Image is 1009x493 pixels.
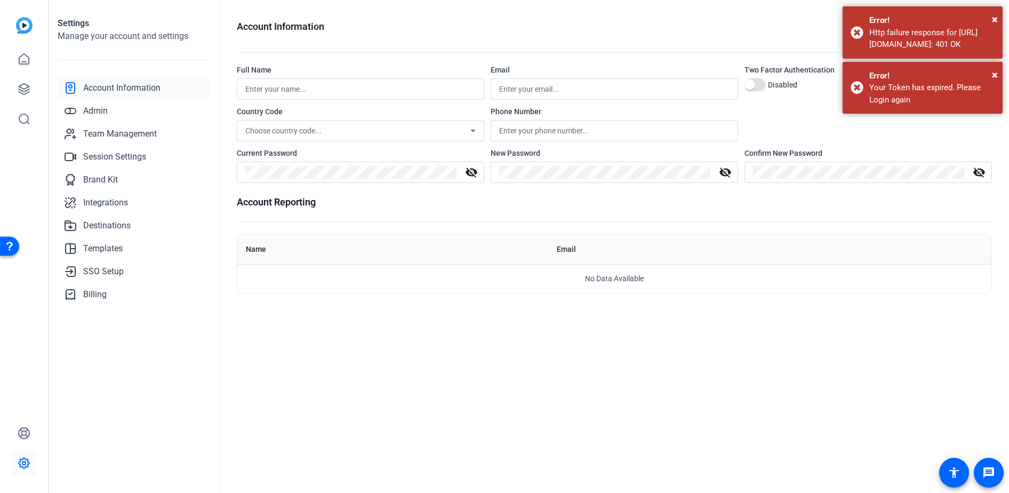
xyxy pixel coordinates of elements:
mat-icon: visibility_off [966,166,992,179]
a: Destinations [58,215,211,236]
span: Team Management [83,128,157,140]
span: Integrations [83,196,128,209]
th: Email [548,234,851,264]
mat-icon: visibility_off [712,166,738,179]
div: Confirm New Password [744,148,992,158]
div: Email [491,65,738,75]
a: Account Information [58,77,211,99]
span: Account Information [83,82,161,94]
a: Session Settings [58,146,211,168]
a: Integrations [58,192,211,213]
input: Enter your email... [499,83,730,96]
button: Close [992,67,998,83]
h1: Account Reporting [237,195,992,210]
input: Enter your name... [245,83,476,96]
a: Templates [58,238,211,259]
div: Your Token has expired. Please Login again [869,82,995,106]
span: Templates [83,242,123,255]
div: Phone Number [491,106,738,117]
div: Current Password [237,148,484,158]
div: Error! [869,70,995,82]
div: New Password [491,148,738,158]
mat-icon: visibility_off [459,166,484,179]
div: Two Factor Authentication [744,65,992,75]
a: Billing [58,284,211,305]
a: Admin [58,100,211,122]
div: Country Code [237,106,484,117]
button: Close [992,11,998,27]
a: SSO Setup [58,261,211,282]
p: No Data Available [237,265,991,293]
span: × [992,68,998,81]
div: Error! [869,14,995,27]
h1: Settings [58,17,211,30]
span: × [992,13,998,26]
span: SSO Setup [83,265,124,278]
th: Name [237,234,548,264]
span: Session Settings [83,150,146,163]
span: Destinations [83,219,131,232]
h1: Account Information [237,19,324,34]
span: Billing [83,288,107,301]
mat-icon: message [982,466,995,479]
a: Team Management [58,123,211,145]
a: Brand Kit [58,169,211,190]
h2: Manage your account and settings [58,30,211,43]
mat-icon: accessibility [948,466,960,479]
span: Brand Kit [83,173,118,186]
img: blue-gradient.svg [16,17,33,34]
div: Http failure response for https://capture.openreel.com/api/user: 401 OK [869,27,995,51]
span: Admin [83,105,108,117]
div: Full Name [237,65,484,75]
span: Choose country code... [245,126,322,135]
input: Enter your phone number... [499,124,730,137]
label: Disabled [766,79,797,90]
